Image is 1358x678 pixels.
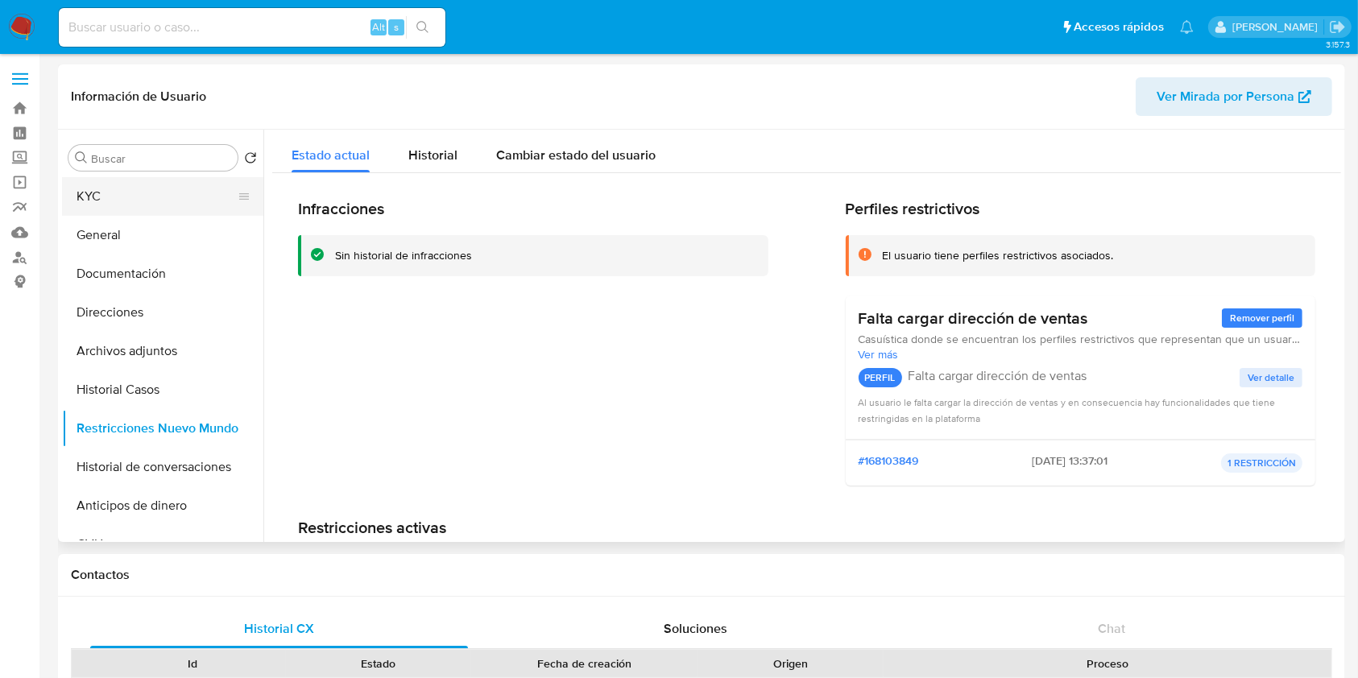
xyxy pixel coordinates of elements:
input: Buscar [91,151,231,166]
div: Fecha de creación [482,655,686,672]
button: Buscar [75,151,88,164]
button: Volver al orden por defecto [244,151,257,169]
button: Archivos adjuntos [62,332,263,370]
button: Historial de conversaciones [62,448,263,486]
p: juanbautista.fernandez@mercadolibre.com [1232,19,1323,35]
div: Estado [297,655,461,672]
div: Id [111,655,275,672]
span: Historial CX [244,619,314,638]
button: search-icon [406,16,439,39]
h1: Contactos [71,567,1332,583]
button: General [62,216,263,254]
span: s [394,19,399,35]
div: Origen [709,655,872,672]
button: Historial Casos [62,370,263,409]
button: Documentación [62,254,263,293]
button: Ver Mirada por Persona [1136,77,1332,116]
span: Chat [1098,619,1125,638]
span: Soluciones [664,619,727,638]
h1: Información de Usuario [71,89,206,105]
a: Notificaciones [1180,20,1194,34]
button: Anticipos de dinero [62,486,263,525]
div: Proceso [895,655,1320,672]
button: Direcciones [62,293,263,332]
span: Accesos rápidos [1074,19,1164,35]
button: CVU [62,525,263,564]
button: Restricciones Nuevo Mundo [62,409,263,448]
span: Alt [372,19,385,35]
span: Ver Mirada por Persona [1157,77,1294,116]
a: Salir [1329,19,1346,35]
input: Buscar usuario o caso... [59,17,445,38]
button: KYC [62,177,250,216]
